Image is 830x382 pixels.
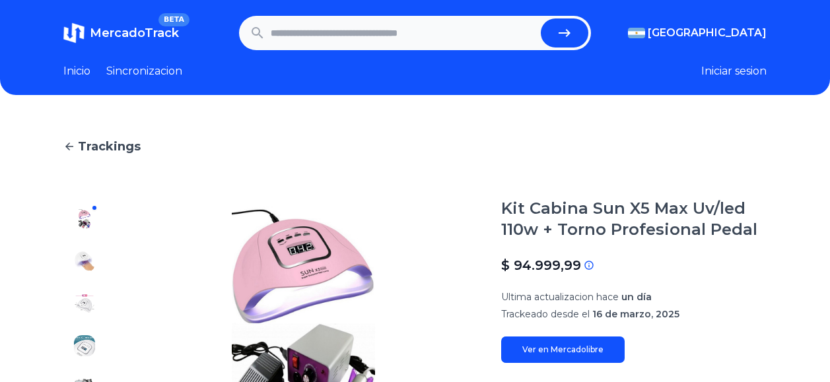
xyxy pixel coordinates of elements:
img: MercadoTrack [63,22,85,44]
span: Ultima actualizacion hace [501,291,619,303]
img: Kit Cabina Sun X5 Max Uv/led 110w + Torno Profesional Pedal [74,208,95,230]
button: [GEOGRAPHIC_DATA] [628,25,767,41]
a: Ver en Mercadolibre [501,336,625,363]
span: 16 de marzo, 2025 [592,308,679,320]
a: Inicio [63,63,90,79]
span: [GEOGRAPHIC_DATA] [648,25,767,41]
span: Trackeado desde el [501,308,590,320]
p: $ 94.999,99 [501,256,581,274]
span: BETA [158,13,190,26]
h1: Kit Cabina Sun X5 Max Uv/led 110w + Torno Profesional Pedal [501,198,767,240]
span: un día [621,291,652,303]
span: Trackings [78,137,141,156]
img: Kit Cabina Sun X5 Max Uv/led 110w + Torno Profesional Pedal [74,335,95,356]
img: Argentina [628,28,645,38]
span: MercadoTrack [90,26,179,40]
img: Kit Cabina Sun X5 Max Uv/led 110w + Torno Profesional Pedal [74,293,95,314]
a: Trackings [63,137,767,156]
img: Kit Cabina Sun X5 Max Uv/led 110w + Torno Profesional Pedal [74,251,95,272]
a: Sincronizacion [106,63,182,79]
button: Iniciar sesion [701,63,767,79]
a: MercadoTrackBETA [63,22,179,44]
